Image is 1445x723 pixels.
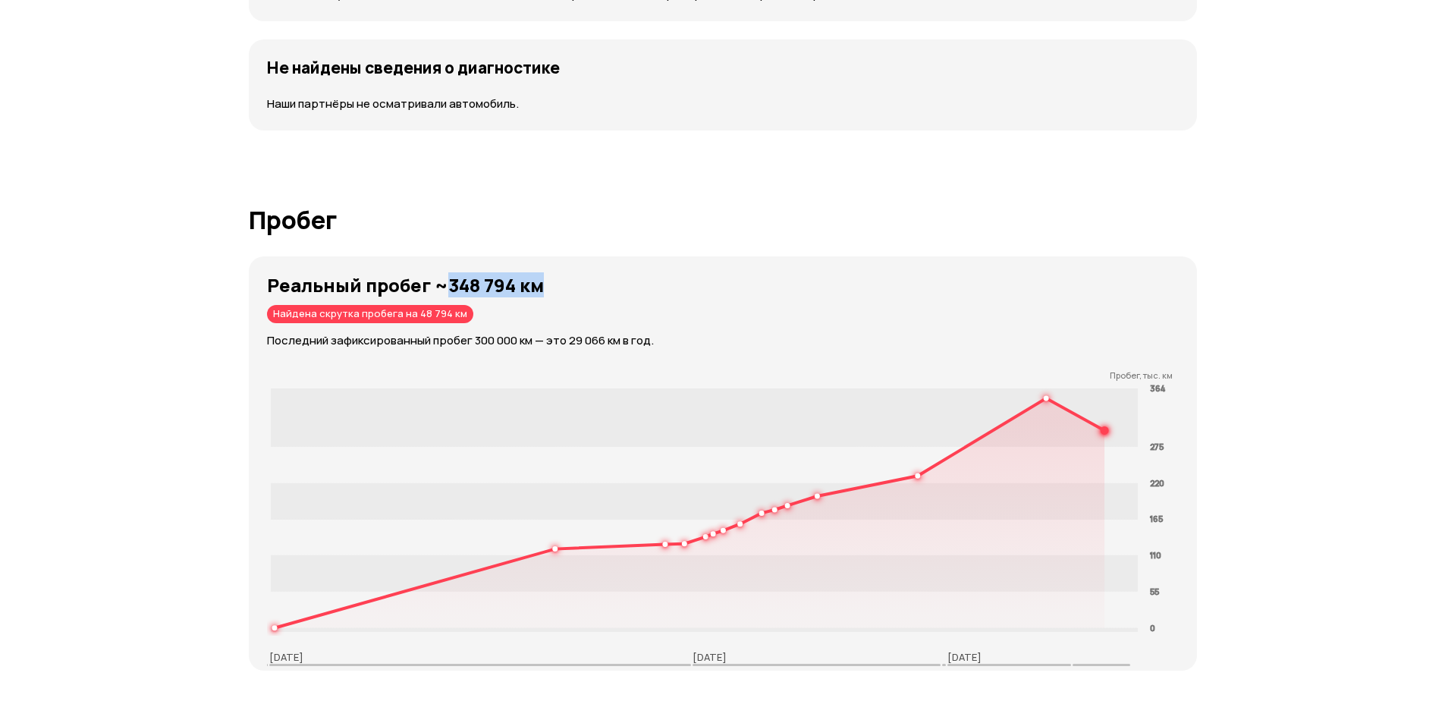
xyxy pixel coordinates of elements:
p: [DATE] [947,650,982,664]
tspan: 165 [1150,513,1163,524]
p: Наши партнёры не осматривали автомобиль. [267,96,1179,112]
p: [DATE] [269,650,303,664]
tspan: 220 [1150,477,1164,489]
p: Пробег, тыс. км [267,370,1173,381]
tspan: 110 [1150,549,1161,561]
tspan: 0 [1150,622,1155,633]
h1: Пробег [249,206,1197,234]
strong: Реальный пробег ~348 794 км [267,272,544,297]
p: Последний зафиксированный пробег 300 000 км — это 29 066 км в год. [267,332,1197,349]
tspan: 275 [1150,441,1164,452]
h4: Не найдены сведения о диагностике [267,58,560,77]
p: [DATE] [693,650,727,664]
div: Найдена скрутка пробега на 48 794 км [267,305,473,323]
tspan: 364 [1150,382,1165,394]
tspan: 55 [1150,586,1159,597]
